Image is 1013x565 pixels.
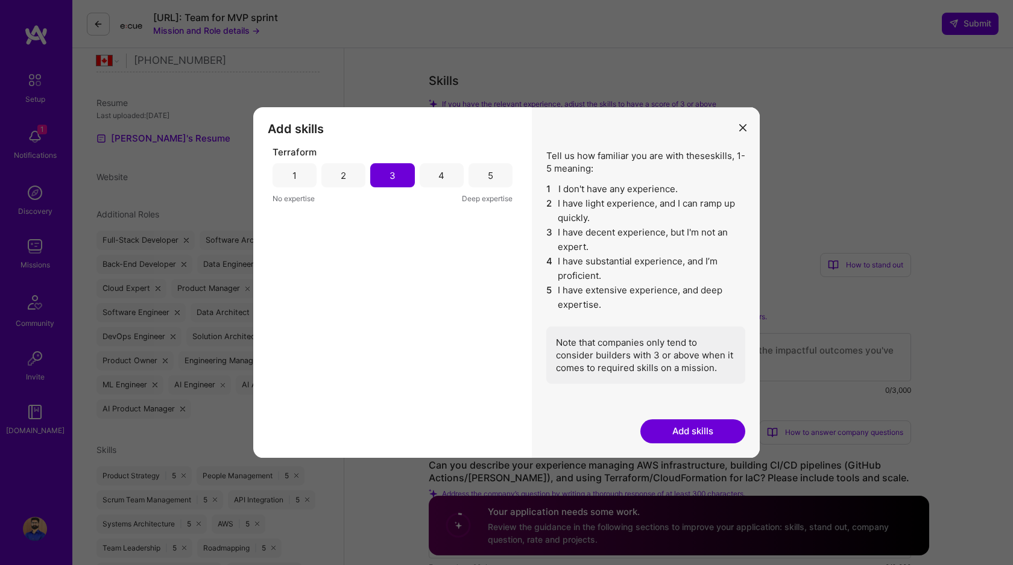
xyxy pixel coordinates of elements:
div: 4 [438,169,444,182]
span: No expertise [273,192,315,205]
span: Terraform [273,146,317,158]
span: 2 [546,196,553,225]
div: 3 [390,169,396,182]
li: I have extensive experience, and deep expertise. [546,283,745,312]
div: 2 [341,169,346,182]
div: Tell us how familiar you are with these skills , 1-5 meaning: [546,149,745,384]
span: 1 [546,182,554,196]
button: Add skills [640,419,745,443]
li: I have substantial experience, and I’m proficient. [546,254,745,283]
span: 3 [546,225,553,254]
i: icon Close [739,124,746,131]
h3: Add skills [268,122,517,136]
div: modal [253,107,760,458]
li: I don't have any experience. [546,182,745,196]
div: 1 [292,169,297,182]
span: 5 [546,283,553,312]
span: Deep expertise [462,192,513,205]
div: Note that companies only tend to consider builders with 3 or above when it comes to required skil... [546,326,745,384]
div: 5 [488,169,493,182]
span: 4 [546,254,553,283]
li: I have decent experience, but I'm not an expert. [546,225,745,254]
li: I have light experience, and I can ramp up quickly. [546,196,745,225]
